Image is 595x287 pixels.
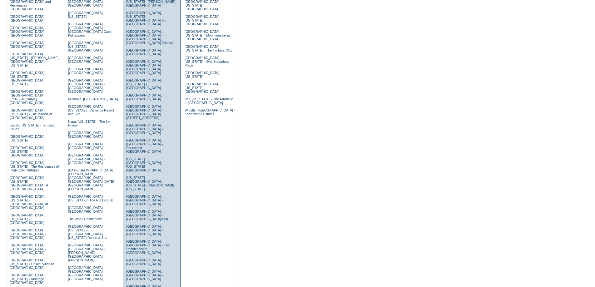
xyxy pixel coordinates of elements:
a: [GEOGRAPHIC_DATA], [US_STATE] [10,135,45,142]
a: [GEOGRAPHIC_DATA], [US_STATE] - [GEOGRAPHIC_DATA] [US_STATE] Resort & Spa [68,225,107,240]
a: [US_STATE][GEOGRAPHIC_DATA], [US_STATE][GEOGRAPHIC_DATA] [126,157,162,172]
a: [GEOGRAPHIC_DATA], [US_STATE] - Carneros Resort and Spa [68,105,114,116]
a: [GEOGRAPHIC_DATA], [US_STATE] - [GEOGRAPHIC_DATA] [185,82,220,93]
a: [DATE][GEOGRAPHIC_DATA][PERSON_NAME], [GEOGRAPHIC_DATA] - [GEOGRAPHIC_DATA] [DATE][GEOGRAPHIC_DAT... [68,168,114,191]
a: [GEOGRAPHIC_DATA], [US_STATE] - [GEOGRAPHIC_DATA] [68,41,104,52]
a: Muskoka, [GEOGRAPHIC_DATA] [68,97,118,101]
a: Napa, [US_STATE] - The Ink House [68,120,111,127]
a: [GEOGRAPHIC_DATA], [GEOGRAPHIC_DATA] - The Residences at [GEOGRAPHIC_DATA] [126,240,170,255]
a: [GEOGRAPHIC_DATA] - [GEOGRAPHIC_DATA][PERSON_NAME], [GEOGRAPHIC_DATA] [10,90,46,105]
a: [GEOGRAPHIC_DATA], [GEOGRAPHIC_DATA] - [GEOGRAPHIC_DATA] [126,195,163,206]
a: [GEOGRAPHIC_DATA], [GEOGRAPHIC_DATA] [68,56,104,63]
a: [GEOGRAPHIC_DATA], [GEOGRAPHIC_DATA] - Rosewood [GEOGRAPHIC_DATA] [126,138,163,153]
a: [GEOGRAPHIC_DATA], [GEOGRAPHIC_DATA] [68,67,104,75]
a: [GEOGRAPHIC_DATA], [US_STATE] - Ho'olei Villas at [GEOGRAPHIC_DATA] [10,258,54,270]
a: [GEOGRAPHIC_DATA], [US_STATE] - One Steamboat Place [185,56,230,67]
a: The World Residences [68,217,102,221]
a: [GEOGRAPHIC_DATA], [US_STATE] - [GEOGRAPHIC_DATA] [185,15,220,26]
a: [GEOGRAPHIC_DATA], [US_STATE] - Montage [GEOGRAPHIC_DATA] [10,273,45,285]
a: [GEOGRAPHIC_DATA], [GEOGRAPHIC_DATA] - [GEOGRAPHIC_DATA] [126,123,163,135]
a: [GEOGRAPHIC_DATA], [GEOGRAPHIC_DATA] - [GEOGRAPHIC_DATA]-Spa [126,210,168,221]
a: [GEOGRAPHIC_DATA], [GEOGRAPHIC_DATA] - [GEOGRAPHIC_DATA] [126,225,163,236]
a: [GEOGRAPHIC_DATA], [US_STATE] - The Timbers Club [185,45,232,52]
a: [GEOGRAPHIC_DATA], [US_STATE] - Mountainside at [GEOGRAPHIC_DATA] [185,30,230,41]
a: [GEOGRAPHIC_DATA], [GEOGRAPHIC_DATA] [126,258,162,266]
a: [GEOGRAPHIC_DATA], [US_STATE] - [GEOGRAPHIC_DATA] [126,78,162,90]
a: [GEOGRAPHIC_DATA], [GEOGRAPHIC_DATA] - [PERSON_NAME][GEOGRAPHIC_DATA][PERSON_NAME] [68,243,105,262]
a: [GEOGRAPHIC_DATA], [US_STATE] - [GEOGRAPHIC_DATA] at [GEOGRAPHIC_DATA] [10,195,48,210]
a: [GEOGRAPHIC_DATA], [GEOGRAPHIC_DATA] - [GEOGRAPHIC_DATA] [10,228,46,240]
a: Whistler, [GEOGRAPHIC_DATA] - Kadenwood Estates [185,108,235,116]
a: [GEOGRAPHIC_DATA], [GEOGRAPHIC_DATA] - [GEOGRAPHIC_DATA] Cape Kidnappers [68,22,112,37]
a: [GEOGRAPHIC_DATA], [US_STATE] - [GEOGRAPHIC_DATA] [10,146,45,157]
a: [GEOGRAPHIC_DATA], [US_STATE] - The Rocks Club [68,195,113,202]
a: [GEOGRAPHIC_DATA], [GEOGRAPHIC_DATA] [68,206,104,213]
a: [GEOGRAPHIC_DATA], [US_STATE] - The Residences of [PERSON_NAME]'a [10,161,59,172]
a: [GEOGRAPHIC_DATA], [GEOGRAPHIC_DATA] - [GEOGRAPHIC_DATA][STREET_ADDRESS] [126,105,163,120]
a: [GEOGRAPHIC_DATA], [GEOGRAPHIC_DATA] [126,93,162,101]
a: Vail, [US_STATE] - The Arrabelle at [GEOGRAPHIC_DATA] [185,97,233,105]
a: [GEOGRAPHIC_DATA], [GEOGRAPHIC_DATA] - [GEOGRAPHIC_DATA] [68,153,105,165]
a: [GEOGRAPHIC_DATA], [GEOGRAPHIC_DATA] - [GEOGRAPHIC_DATA], [GEOGRAPHIC_DATA] Exotica [126,30,173,45]
a: [GEOGRAPHIC_DATA], [US_STATE] - [GEOGRAPHIC_DATA] [10,213,45,225]
a: [GEOGRAPHIC_DATA], [US_STATE] - [GEOGRAPHIC_DATA], A [GEOGRAPHIC_DATA] [10,176,48,191]
a: [GEOGRAPHIC_DATA], [GEOGRAPHIC_DATA] - [GEOGRAPHIC_DATA] [GEOGRAPHIC_DATA] [68,266,105,281]
a: [GEOGRAPHIC_DATA], [GEOGRAPHIC_DATA] - [GEOGRAPHIC_DATA] [10,243,46,255]
a: [GEOGRAPHIC_DATA], [US_STATE] - [GEOGRAPHIC_DATA], [US_STATE] [10,71,45,86]
a: [GEOGRAPHIC_DATA], [GEOGRAPHIC_DATA] - [GEOGRAPHIC_DATA] [126,270,163,281]
a: [GEOGRAPHIC_DATA], [US_STATE] [185,71,220,78]
a: Kaua'i, [US_STATE] - Timbers Kaua'i [10,123,54,131]
a: [GEOGRAPHIC_DATA], [GEOGRAPHIC_DATA] [10,15,45,22]
a: [GEOGRAPHIC_DATA], [US_STATE] - [PERSON_NAME][GEOGRAPHIC_DATA], [US_STATE] [10,52,59,67]
a: [GEOGRAPHIC_DATA], [US_STATE] - The Islands of [GEOGRAPHIC_DATA] [10,108,52,120]
a: [GEOGRAPHIC_DATA], [GEOGRAPHIC_DATA] [10,41,45,48]
a: [GEOGRAPHIC_DATA], [GEOGRAPHIC_DATA] [68,131,104,138]
a: [GEOGRAPHIC_DATA] - [GEOGRAPHIC_DATA] - [GEOGRAPHIC_DATA] [10,26,46,37]
a: [GEOGRAPHIC_DATA], [US_STATE] - [GEOGRAPHIC_DATA] on [GEOGRAPHIC_DATA] [126,11,166,26]
a: [US_STATE][GEOGRAPHIC_DATA], [US_STATE] - [PERSON_NAME] [US_STATE] [126,176,175,191]
a: [GEOGRAPHIC_DATA], [GEOGRAPHIC_DATA] [126,48,162,56]
a: [GEOGRAPHIC_DATA], [US_STATE] [68,11,104,18]
a: [GEOGRAPHIC_DATA], [GEOGRAPHIC_DATA] [68,142,104,150]
a: [GEOGRAPHIC_DATA], [GEOGRAPHIC_DATA] - [GEOGRAPHIC_DATA] [GEOGRAPHIC_DATA] [68,78,105,93]
a: [GEOGRAPHIC_DATA], [GEOGRAPHIC_DATA] - [GEOGRAPHIC_DATA] [GEOGRAPHIC_DATA] [126,60,163,75]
